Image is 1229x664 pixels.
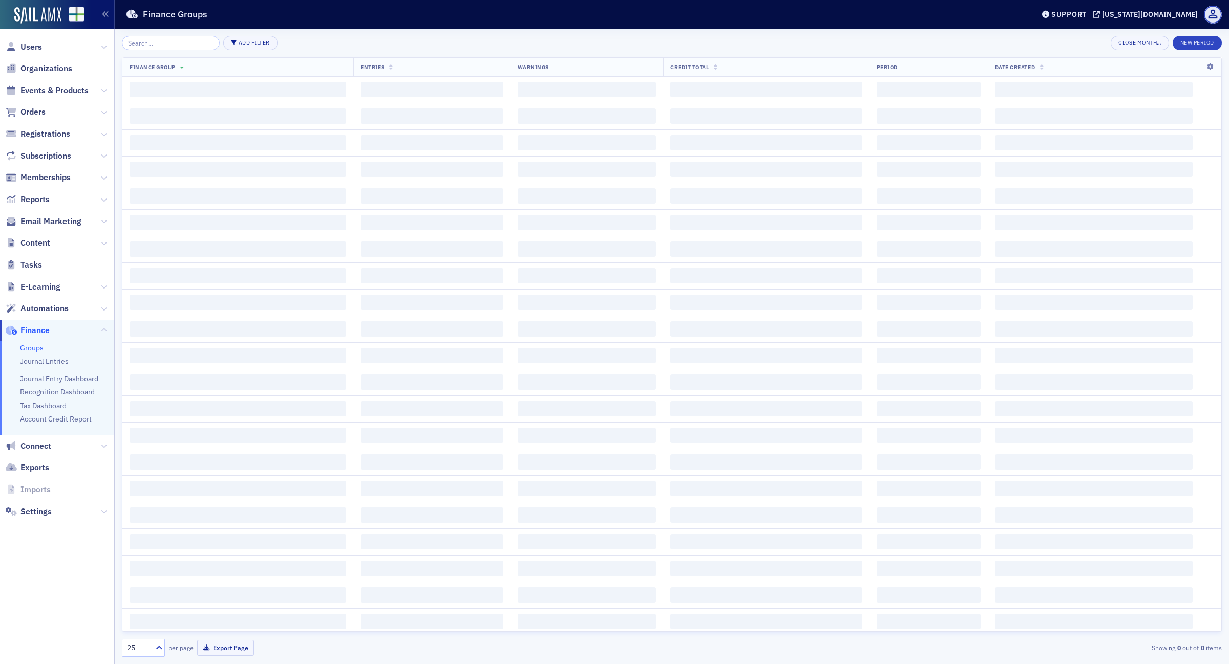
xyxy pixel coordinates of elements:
[6,216,81,227] a: Email Marketing
[877,268,981,283] span: ‌
[6,462,49,473] a: Exports
[20,387,95,396] a: Recognition Dashboard
[361,507,503,523] span: ‌
[20,281,60,293] span: E-Learning
[995,374,1193,390] span: ‌
[20,506,52,517] span: Settings
[20,172,71,183] span: Memberships
[995,481,1193,496] span: ‌
[130,534,346,549] span: ‌
[6,194,50,205] a: Reports
[995,454,1193,470] span: ‌
[6,41,42,53] a: Users
[20,63,72,74] span: Organizations
[518,428,656,443] span: ‌
[670,188,862,204] span: ‌
[670,82,862,97] span: ‌
[20,150,71,162] span: Subscriptions
[518,348,656,363] span: ‌
[20,41,42,53] span: Users
[995,401,1193,416] span: ‌
[995,241,1193,257] span: ‌
[69,7,84,23] img: SailAMX
[361,295,503,310] span: ‌
[877,374,981,390] span: ‌
[20,357,69,366] a: Journal Entries
[130,348,346,363] span: ‌
[1111,36,1169,50] button: Close Month…
[6,484,51,495] a: Imports
[670,348,862,363] span: ‌
[122,36,220,50] input: Search…
[20,343,44,352] a: Groups
[670,454,862,470] span: ‌
[670,63,709,71] span: Credit Total
[995,188,1193,204] span: ‌
[361,534,503,549] span: ‌
[995,63,1035,71] span: Date Created
[130,135,346,150] span: ‌
[361,561,503,576] span: ‌
[995,108,1193,124] span: ‌
[361,614,503,629] span: ‌
[6,150,71,162] a: Subscriptions
[670,241,862,257] span: ‌
[518,481,656,496] span: ‌
[877,241,981,257] span: ‌
[518,188,656,204] span: ‌
[130,295,346,310] span: ‌
[518,534,656,549] span: ‌
[670,162,862,177] span: ‌
[1093,11,1201,18] button: [US_STATE][DOMAIN_NAME]
[223,36,278,50] button: Add Filter
[14,7,61,24] img: SailAMX
[670,401,862,416] span: ‌
[518,162,656,177] span: ‌
[670,374,862,390] span: ‌
[995,507,1193,523] span: ‌
[877,188,981,204] span: ‌
[130,374,346,390] span: ‌
[130,481,346,496] span: ‌
[130,614,346,629] span: ‌
[61,7,84,24] a: View Homepage
[995,587,1193,603] span: ‌
[670,215,862,230] span: ‌
[877,507,981,523] span: ‌
[1175,643,1182,652] strong: 0
[518,82,656,97] span: ‌
[877,587,981,603] span: ‌
[361,63,385,71] span: Entries
[6,85,89,96] a: Events & Products
[995,135,1193,150] span: ‌
[20,194,50,205] span: Reports
[877,534,981,549] span: ‌
[877,215,981,230] span: ‌
[670,481,862,496] span: ‌
[518,241,656,257] span: ‌
[130,454,346,470] span: ‌
[130,587,346,603] span: ‌
[670,587,862,603] span: ‌
[361,428,503,443] span: ‌
[6,259,42,271] a: Tasks
[518,507,656,523] span: ‌
[877,82,981,97] span: ‌
[995,534,1193,549] span: ‌
[361,135,503,150] span: ‌
[518,63,549,71] span: Warnings
[1204,6,1222,24] span: Profile
[518,295,656,310] span: ‌
[20,85,89,96] span: Events & Products
[20,216,81,227] span: Email Marketing
[6,303,69,314] a: Automations
[20,237,50,249] span: Content
[361,268,503,283] span: ‌
[130,428,346,443] span: ‌
[518,215,656,230] span: ‌
[877,401,981,416] span: ‌
[995,348,1193,363] span: ‌
[518,454,656,470] span: ‌
[130,162,346,177] span: ‌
